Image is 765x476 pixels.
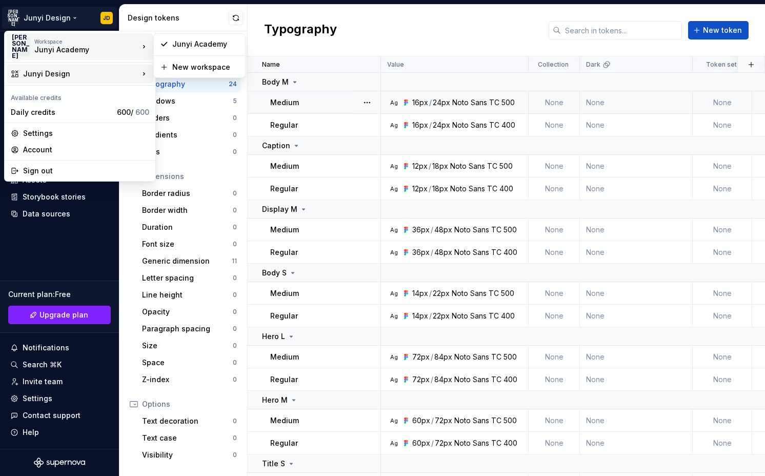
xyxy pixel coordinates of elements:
[23,69,139,79] div: Junyi Design
[34,45,122,55] div: Junyi Academy
[23,166,149,176] div: Sign out
[34,38,139,45] div: Workspace
[135,108,149,116] span: 600
[7,88,153,104] div: Available credits
[23,145,149,155] div: Account
[172,39,239,49] div: Junyi Academy
[12,37,30,56] div: [PERSON_NAME]
[11,107,113,117] div: Daily credits
[117,108,149,116] span: 600 /
[23,128,149,138] div: Settings
[172,62,239,72] div: New workspace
